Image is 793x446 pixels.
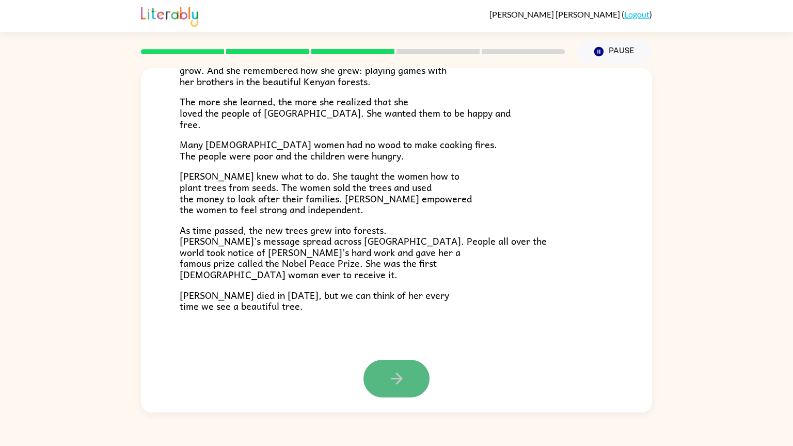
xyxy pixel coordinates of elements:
span: At the university, [PERSON_NAME] studied plants and how they grow. And she remembered how she gre... [180,52,452,89]
span: Many [DEMOGRAPHIC_DATA] women had no wood to make cooking fires. The people were poor and the chi... [180,137,497,163]
a: Logout [624,9,649,19]
span: [PERSON_NAME] knew what to do. She taught the women how to plant trees from seeds. The women sold... [180,168,472,217]
span: As time passed, the new trees grew into forests. [PERSON_NAME]’s message spread across [GEOGRAPHI... [180,222,547,282]
span: [PERSON_NAME] died in [DATE], but we can think of her every time we see a beautiful tree. [180,288,449,314]
span: [PERSON_NAME] [PERSON_NAME] [489,9,622,19]
button: Pause [577,40,652,63]
img: Literably [141,4,198,27]
div: ( ) [489,9,652,19]
span: The more she learned, the more she realized that she loved the people of [GEOGRAPHIC_DATA]. She w... [180,94,511,131]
